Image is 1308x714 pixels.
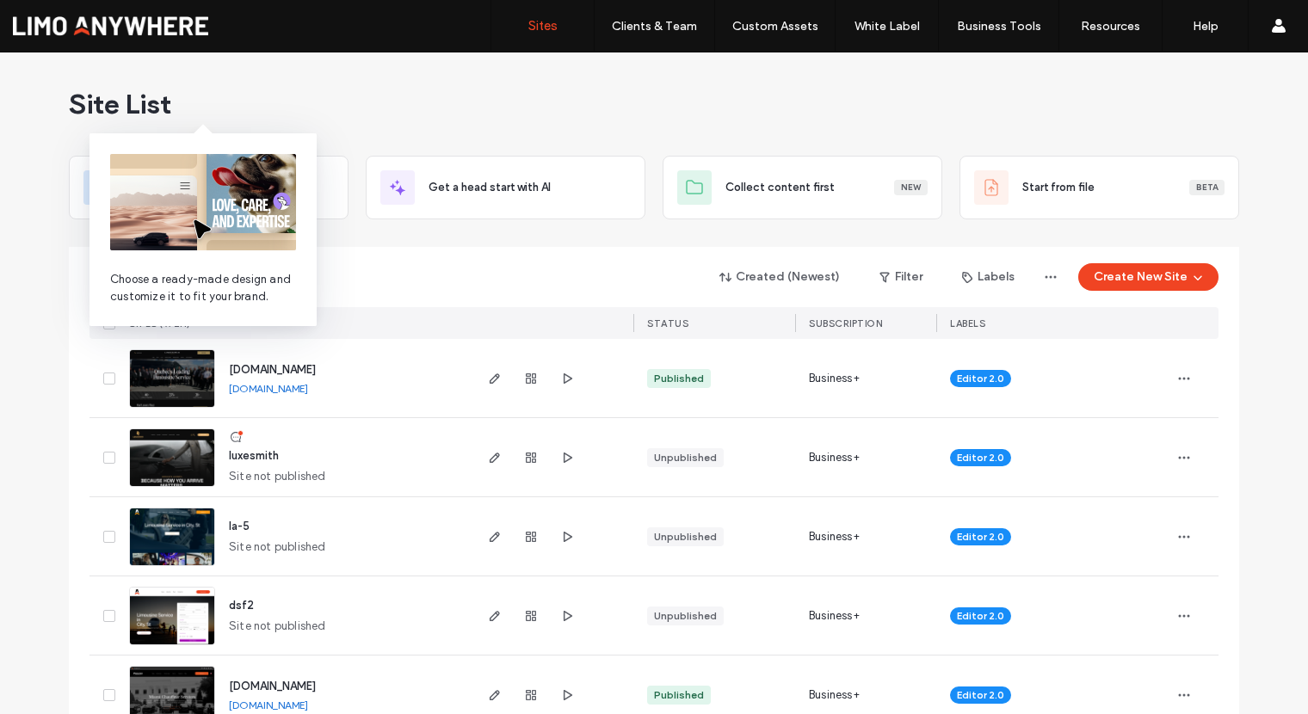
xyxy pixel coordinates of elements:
[957,450,1004,465] span: Editor 2.0
[229,363,316,376] a: [DOMAIN_NAME]
[809,370,860,387] span: Business+
[725,179,835,196] span: Collect content first
[959,156,1239,219] div: Start from fileBeta
[732,19,818,34] label: Custom Assets
[229,699,308,711] a: [DOMAIN_NAME]
[809,449,860,466] span: Business+
[229,618,326,635] span: Site not published
[1189,180,1225,195] div: Beta
[1078,263,1219,291] button: Create New Site
[1081,19,1140,34] label: Resources
[1193,19,1219,34] label: Help
[809,528,860,545] span: Business+
[957,608,1004,624] span: Editor 2.0
[1022,179,1095,196] span: Start from file
[862,263,940,291] button: Filter
[654,529,717,545] div: Unpublished
[809,607,860,625] span: Business+
[855,19,920,34] label: White Label
[229,539,326,556] span: Site not published
[705,263,855,291] button: Created (Newest)
[229,680,316,692] a: [DOMAIN_NAME]
[229,599,254,612] a: dsf2
[229,449,279,462] a: luxesmith
[957,371,1004,386] span: Editor 2.0
[809,686,860,704] span: Business+
[894,180,928,195] div: New
[69,156,349,219] div: Start with a template
[229,468,326,485] span: Site not published
[229,520,250,532] a: la-5
[809,317,882,329] span: SUBSCRIPTION
[654,608,717,624] div: Unpublished
[957,687,1004,703] span: Editor 2.0
[129,317,191,329] span: SITES (9/211)
[663,156,942,219] div: Collect content firstNew
[528,18,558,34] label: Sites
[654,371,704,386] div: Published
[366,156,645,219] div: Get a head start with AI
[69,87,171,121] span: Site List
[957,19,1041,34] label: Business Tools
[957,529,1004,545] span: Editor 2.0
[429,179,551,196] span: Get a head start with AI
[647,317,688,329] span: STATUS
[947,263,1030,291] button: Labels
[950,317,985,329] span: LABELS
[654,450,717,465] div: Unpublished
[110,154,296,250] img: from-template.png
[612,19,697,34] label: Clients & Team
[229,382,308,395] a: [DOMAIN_NAME]
[110,271,296,305] span: Choose a ready-made design and customize it to fit your brand.
[654,687,704,703] div: Published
